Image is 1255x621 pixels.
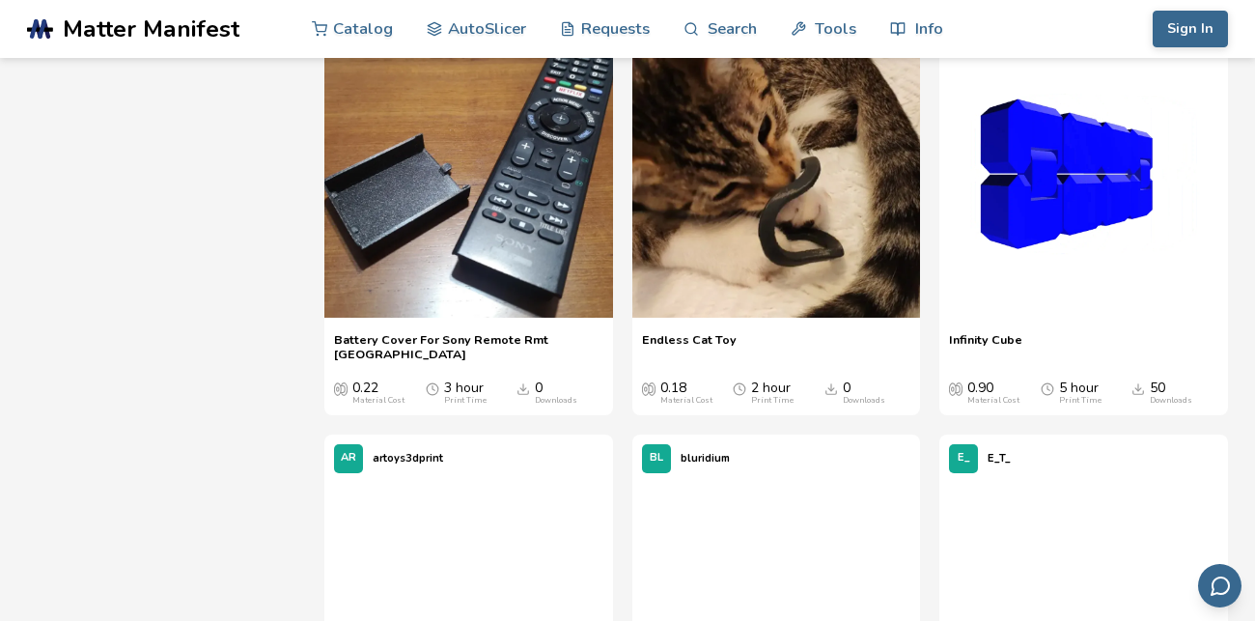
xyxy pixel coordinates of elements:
div: Material Cost [352,396,404,406]
p: artoys3dprint [373,448,443,468]
span: E_ [958,452,970,465]
div: Downloads [843,396,885,406]
div: 5 hour [1059,381,1102,406]
div: Downloads [535,396,577,406]
span: Average Print Time [1041,381,1054,396]
span: Downloads [824,381,838,396]
div: 0 [843,381,885,406]
div: 2 hour [751,381,794,406]
span: Average Cost [642,381,655,396]
button: Sign In [1153,11,1228,47]
span: Average Cost [949,381,962,396]
div: 0.90 [967,381,1019,406]
div: Downloads [1150,396,1192,406]
div: 3 hour [444,381,487,406]
span: Downloads [516,381,530,396]
p: bluridium [681,448,730,468]
a: Endless Cat Toy [642,332,737,361]
div: Material Cost [660,396,712,406]
div: Material Cost [967,396,1019,406]
div: Print Time [444,396,487,406]
div: 0.22 [352,381,404,406]
span: Downloads [1131,381,1145,396]
a: Battery Cover For Sony Remote Rmt [GEOGRAPHIC_DATA] [334,332,603,361]
div: Print Time [1059,396,1102,406]
div: Print Time [751,396,794,406]
span: Matter Manifest [63,15,239,42]
span: Average Print Time [733,381,746,396]
p: E_T_ [988,448,1011,468]
span: BL [650,452,663,465]
div: 50 [1150,381,1192,406]
button: Send feedback via email [1198,564,1241,607]
span: AR [341,452,356,465]
span: Average Print Time [426,381,439,396]
span: Average Cost [334,381,348,396]
a: Infinity Cube [949,332,1022,361]
div: 0 [535,381,577,406]
div: 0.18 [660,381,712,406]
